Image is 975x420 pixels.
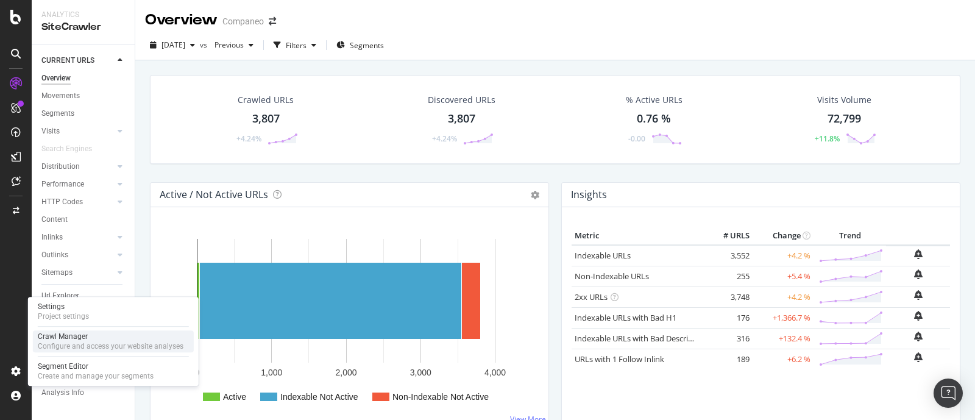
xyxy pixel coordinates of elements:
div: Content [41,213,68,226]
td: 255 [704,266,753,287]
span: vs [200,40,210,50]
a: SettingsProject settings [33,301,194,322]
div: Create and manage your segments [38,371,154,381]
div: 0.76 % [637,111,671,127]
a: Content [41,213,126,226]
text: 1,000 [261,368,282,377]
th: Metric [572,227,704,245]
a: Inlinks [41,231,114,244]
div: arrow-right-arrow-left [269,17,276,26]
div: HTTP Codes [41,196,83,208]
a: Performance [41,178,114,191]
td: 3,552 [704,245,753,266]
div: bell-plus [914,352,923,362]
div: Segment Editor [38,361,154,371]
a: Search Engines [41,143,104,155]
a: Movements [41,90,126,102]
div: Open Intercom Messenger [934,379,963,408]
td: 316 [704,328,753,349]
button: Segments [331,35,389,55]
span: Previous [210,40,244,50]
a: Indexable URLs [575,250,631,261]
div: bell-plus [914,332,923,341]
a: Sitemaps [41,266,114,279]
a: Indexable URLs with Bad Description [575,333,707,344]
div: CURRENT URLS [41,54,94,67]
div: Url Explorer [41,290,79,302]
td: 189 [704,349,753,369]
td: +4.2 % [753,245,814,266]
div: Filters [286,40,307,51]
a: Outlinks [41,249,114,262]
div: Overview [41,72,71,85]
div: Analysis Info [41,386,84,399]
div: 3,807 [252,111,280,127]
a: HTTP Codes [41,196,114,208]
a: Segments [41,107,126,120]
td: +5.4 % [753,266,814,287]
div: Project settings [38,311,89,321]
div: Crawl Manager [38,332,183,341]
div: % Active URLs [626,94,682,106]
div: Visits [41,125,60,138]
button: [DATE] [145,35,200,55]
div: +4.24% [432,133,457,144]
div: Companeo [222,15,264,27]
div: +4.24% [236,133,261,144]
h4: Active / Not Active URLs [160,187,268,203]
div: Performance [41,178,84,191]
text: 4,000 [484,368,506,377]
div: Visits Volume [817,94,871,106]
th: Trend [814,227,886,245]
a: 2xx URLs [575,291,608,302]
text: 3,000 [410,368,431,377]
td: 176 [704,307,753,328]
div: SiteCrawler [41,20,125,34]
text: Indexable Not Active [280,392,358,402]
div: 3,807 [448,111,475,127]
div: Analytics [41,10,125,20]
a: Crawl ManagerConfigure and access your website analyses [33,330,194,352]
td: 3,748 [704,287,753,307]
a: Segment EditorCreate and manage your segments [33,360,194,382]
th: Change [753,227,814,245]
h4: Insights [571,187,607,203]
a: Indexable URLs with Bad H1 [575,312,676,323]
a: URLs with 1 Follow Inlink [575,354,664,365]
td: +132.4 % [753,328,814,349]
th: # URLS [704,227,753,245]
div: -0.00 [628,133,645,144]
a: Overview [41,72,126,85]
a: Url Explorer [41,290,126,302]
div: Segments [41,107,74,120]
svg: A chart. [160,227,533,417]
div: Inlinks [41,231,63,244]
div: Configure and access your website analyses [38,341,183,351]
a: Distribution [41,160,114,173]
a: Analysis Info [41,386,126,399]
div: Discovered URLs [428,94,495,106]
div: 72,799 [828,111,861,127]
a: Non-Indexable URLs [575,271,649,282]
i: Options [531,191,539,199]
div: Settings [38,302,89,311]
td: +6.2 % [753,349,814,369]
div: Sitemaps [41,266,73,279]
a: CURRENT URLS [41,54,114,67]
div: bell-plus [914,269,923,279]
div: Outlinks [41,249,68,262]
span: 2025 Jul. 31st [161,40,185,50]
div: bell-plus [914,290,923,300]
div: Distribution [41,160,80,173]
div: Crawled URLs [238,94,294,106]
div: +11.8% [815,133,840,144]
td: +4.2 % [753,287,814,307]
div: bell-plus [914,249,923,259]
div: Search Engines [41,143,92,155]
text: 2,000 [335,368,356,377]
a: Visits [41,125,114,138]
span: Segments [350,40,384,51]
text: Active [223,392,246,402]
div: bell-plus [914,311,923,321]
